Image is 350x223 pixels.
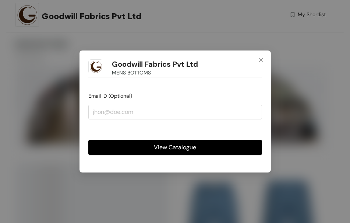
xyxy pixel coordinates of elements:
[258,57,264,63] span: close
[251,50,271,70] button: Close
[112,60,198,69] h1: Goodwill Fabrics Pvt Ltd
[112,69,151,77] span: MENS BOTTOMS
[88,140,262,155] button: View Catalogue
[154,143,196,152] span: View Catalogue
[88,105,262,119] input: jhon@doe.com
[88,93,132,99] span: Email ID (Optional)
[88,59,103,74] img: Buyer Portal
